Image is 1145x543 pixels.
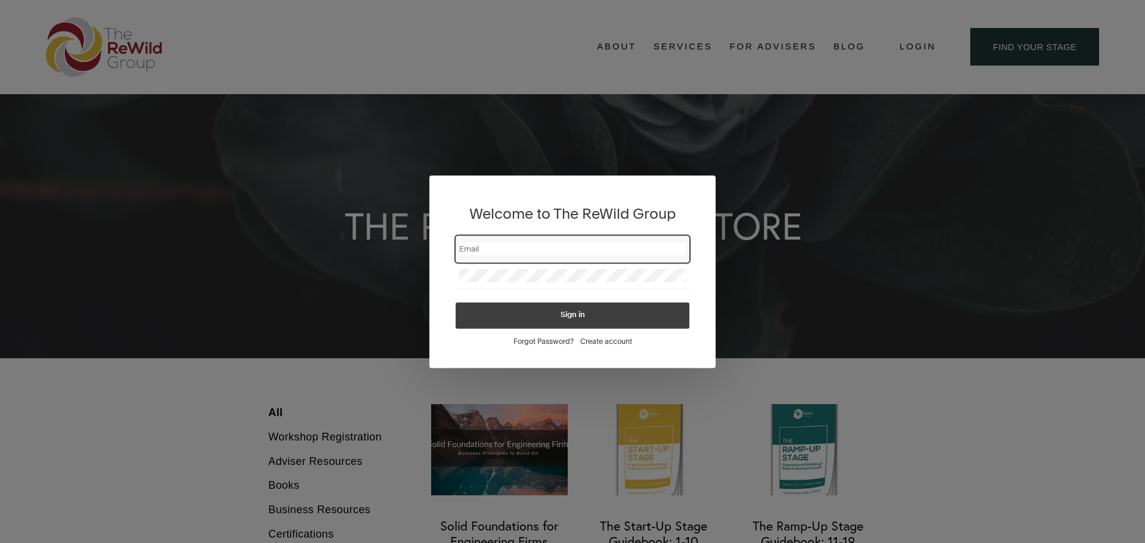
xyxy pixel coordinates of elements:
button: Sign in [456,302,689,328]
input: Password [459,269,686,282]
h1: Welcome to The ReWild Group [456,201,689,226]
a: Forgot Password? [513,337,580,346]
span: Sign in [561,311,585,319]
a: Create account [580,337,632,346]
span: Forgot Password? [513,337,574,346]
input: Email [459,242,686,255]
